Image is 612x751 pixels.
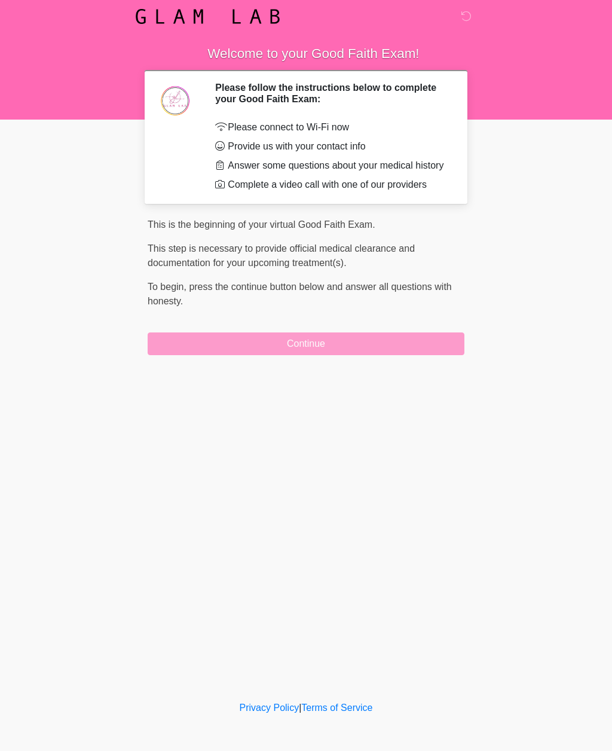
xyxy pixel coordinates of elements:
[215,178,446,192] li: Complete a video call with one of our providers
[215,82,446,105] h2: Please follow the instructions below to complete your Good Faith Exam:
[301,703,372,713] a: Terms of Service
[157,82,192,118] img: Agent Avatar
[136,9,280,24] img: Glam Lab Logo
[240,703,299,713] a: Privacy Policy
[215,158,446,173] li: Answer some questions about your medical history
[148,282,452,306] span: To begin, ﻿﻿﻿﻿﻿﻿press the continue button below and answer all questions with honesty.
[148,243,415,268] span: This step is necessary to provide official medical clearance and documentation for your upcoming ...
[148,219,375,230] span: This is the beginning of your virtual Good Faith Exam.
[139,43,473,65] h1: ‎ ‎ ‎ ‎ Welcome to your Good Faith Exam!
[215,120,446,135] li: Please connect to Wi-Fi now
[299,703,301,713] a: |
[215,139,446,154] li: Provide us with your contact info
